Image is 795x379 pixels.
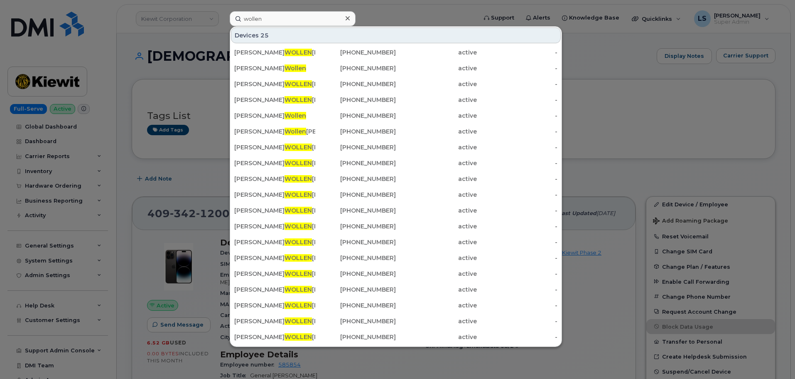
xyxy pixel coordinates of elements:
[231,314,561,329] a: [PERSON_NAME]WOLLEN[PERSON_NAME][PHONE_NUMBER]active-
[477,222,558,230] div: -
[396,143,477,151] div: active
[234,64,315,72] div: [PERSON_NAME]
[285,254,312,262] span: WOLLEN
[234,143,315,151] div: [PERSON_NAME] [PERSON_NAME]
[285,144,312,151] span: WOLLEN
[285,175,312,183] span: WOLLEN
[234,270,315,278] div: [PERSON_NAME] [PERSON_NAME]
[231,156,561,171] a: [PERSON_NAME]WOLLEN[PERSON_NAME][PHONE_NUMBER]active-
[315,301,396,310] div: [PHONE_NUMBER]
[231,187,561,202] a: [PERSON_NAME]WOLLEN[PERSON_NAME][PHONE_NUMBER]active-
[285,80,312,88] span: WOLLEN
[285,128,306,135] span: Wollen
[285,96,312,104] span: WOLLEN
[477,111,558,120] div: -
[477,191,558,199] div: -
[234,254,315,262] div: [PERSON_NAME] [PERSON_NAME]
[234,111,315,120] div: [PERSON_NAME]
[234,191,315,199] div: [PERSON_NAME] [PERSON_NAME]
[315,96,396,104] div: [PHONE_NUMBER]
[234,80,315,88] div: [PERSON_NAME] [PERSON_NAME]
[396,159,477,167] div: active
[285,270,312,277] span: WOLLEN
[231,140,561,155] a: [PERSON_NAME]WOLLEN[PERSON_NAME][PHONE_NUMBER]active-
[285,191,312,198] span: WOLLEN
[396,222,477,230] div: active
[396,191,477,199] div: active
[234,301,315,310] div: [PERSON_NAME] [PERSON_NAME]
[396,317,477,325] div: active
[396,238,477,246] div: active
[315,254,396,262] div: [PHONE_NUMBER]
[315,317,396,325] div: [PHONE_NUMBER]
[234,159,315,167] div: [PERSON_NAME] [PERSON_NAME]
[285,223,312,230] span: WOLLEN
[396,175,477,183] div: active
[315,333,396,341] div: [PHONE_NUMBER]
[285,112,306,119] span: Wollen
[477,143,558,151] div: -
[315,64,396,72] div: [PHONE_NUMBER]
[285,333,312,341] span: WOLLEN
[477,64,558,72] div: -
[315,206,396,215] div: [PHONE_NUMBER]
[234,96,315,104] div: [PERSON_NAME] [PERSON_NAME]
[396,111,477,120] div: active
[477,80,558,88] div: -
[315,80,396,88] div: [PHONE_NUMBER]
[477,254,558,262] div: -
[315,238,396,246] div: [PHONE_NUMBER]
[231,92,561,107] a: [PERSON_NAME]WOLLEN[PERSON_NAME][PHONE_NUMBER]active-
[231,298,561,313] a: [PERSON_NAME]WOLLEN[PERSON_NAME][PHONE_NUMBER]active-
[231,171,561,186] a: [PERSON_NAME]WOLLEN[PERSON_NAME][PHONE_NUMBER]active-
[477,301,558,310] div: -
[396,80,477,88] div: active
[315,127,396,136] div: [PHONE_NUMBER]
[234,333,315,341] div: [PERSON_NAME] [PERSON_NAME]
[315,143,396,151] div: [PHONE_NUMBER]
[231,124,561,139] a: [PERSON_NAME]Wollen[PERSON_NAME][PHONE_NUMBER]active-
[315,285,396,294] div: [PHONE_NUMBER]
[477,285,558,294] div: -
[477,159,558,167] div: -
[315,222,396,230] div: [PHONE_NUMBER]
[315,111,396,120] div: [PHONE_NUMBER]
[285,49,312,56] span: WOLLEN
[231,329,561,344] a: [PERSON_NAME]WOLLEN[PERSON_NAME][PHONE_NUMBER]active-
[234,317,315,325] div: [PERSON_NAME] [PERSON_NAME]
[234,206,315,215] div: [PERSON_NAME] [PERSON_NAME]
[234,175,315,183] div: [PERSON_NAME] [PERSON_NAME]
[231,77,561,92] a: [PERSON_NAME]WOLLEN[PERSON_NAME][PHONE_NUMBER]active-
[315,191,396,199] div: [PHONE_NUMBER]
[396,301,477,310] div: active
[285,286,312,293] span: WOLLEN
[477,96,558,104] div: -
[285,238,312,246] span: WOLLEN
[396,254,477,262] div: active
[477,317,558,325] div: -
[285,159,312,167] span: WOLLEN
[396,285,477,294] div: active
[234,285,315,294] div: [PERSON_NAME] [PERSON_NAME]
[315,48,396,57] div: [PHONE_NUMBER]
[231,108,561,123] a: [PERSON_NAME]Wollen[PHONE_NUMBER]active-
[396,64,477,72] div: active
[234,48,315,57] div: [PERSON_NAME] [PERSON_NAME]
[231,282,561,297] a: [PERSON_NAME]WOLLEN[PERSON_NAME][PHONE_NUMBER]active-
[477,175,558,183] div: -
[759,343,789,373] iframe: Messenger Launcher
[477,206,558,215] div: -
[315,159,396,167] div: [PHONE_NUMBER]
[477,333,558,341] div: -
[315,175,396,183] div: [PHONE_NUMBER]
[396,127,477,136] div: active
[285,64,306,72] span: Wollen
[477,48,558,57] div: -
[234,127,315,136] div: [PERSON_NAME] [PERSON_NAME]
[234,238,315,246] div: [PERSON_NAME] [PERSON_NAME]
[285,317,312,325] span: WOLLEN
[231,250,561,265] a: [PERSON_NAME]WOLLEN[PERSON_NAME][PHONE_NUMBER]active-
[260,31,269,40] span: 25
[285,207,312,214] span: WOLLEN
[231,235,561,250] a: [PERSON_NAME]WOLLEN[PERSON_NAME][PHONE_NUMBER]active-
